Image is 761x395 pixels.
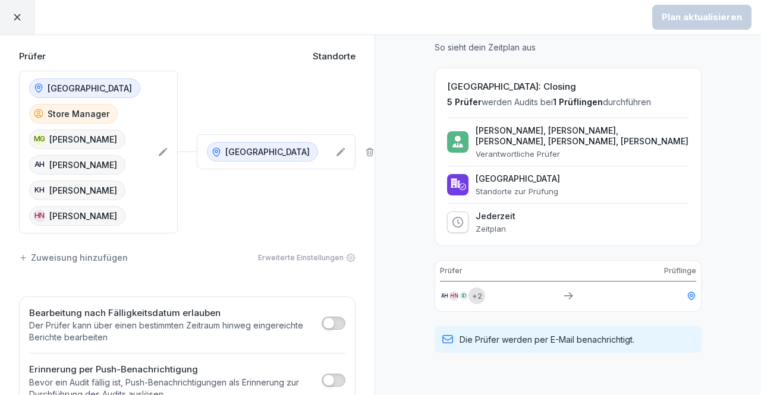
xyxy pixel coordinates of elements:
[664,266,696,276] p: Prüflinge
[662,11,742,24] div: Plan aktualisieren
[49,210,117,222] p: [PERSON_NAME]
[49,184,117,197] p: [PERSON_NAME]
[29,320,316,343] p: Der Prüfer kann über einen bestimmten Zeitraum hinweg eingereichte Berichte bearbeiten
[49,133,117,146] p: [PERSON_NAME]
[435,42,702,53] p: So sieht dein Zeitplan aus
[33,184,46,197] div: KH
[29,363,316,377] h2: Erinnerung per Push-Benachrichtigung
[460,333,634,346] p: Die Prüfer werden per E-Mail benachrichtigt.
[553,97,603,107] span: 1 Prüflingen
[33,133,46,146] div: MG
[313,50,356,64] p: Standorte
[476,211,515,222] p: Jederzeit
[476,149,689,159] p: Verantwortliche Prüfer
[476,187,560,196] p: Standorte zur Prüfung
[225,146,310,158] p: [GEOGRAPHIC_DATA]
[447,96,689,108] p: werden Audits bei durchführen
[476,173,560,184] p: [GEOGRAPHIC_DATA]
[476,125,689,147] p: [PERSON_NAME], [PERSON_NAME], [PERSON_NAME], [PERSON_NAME], [PERSON_NAME]
[459,291,468,301] div: ID
[440,266,463,276] p: Prüfer
[33,159,46,171] div: AH
[48,108,109,120] p: Store Manager
[258,252,356,263] div: Erweiterte Einstellungen
[49,159,117,171] p: [PERSON_NAME]
[447,80,689,94] h2: [GEOGRAPHIC_DATA]: Closing
[33,210,46,222] div: HN
[48,82,132,94] p: [GEOGRAPHIC_DATA]
[468,287,485,304] div: + 2
[476,224,515,233] p: Zeitplan
[652,5,751,30] button: Plan aktualisieren
[19,50,46,64] p: Prüfer
[29,306,316,320] h2: Bearbeitung nach Fälligkeitsdatum erlauben
[19,251,128,264] div: Zuweisung hinzufügen
[449,291,459,301] div: HN
[440,291,449,301] div: AH
[447,97,482,107] span: 5 Prüfer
